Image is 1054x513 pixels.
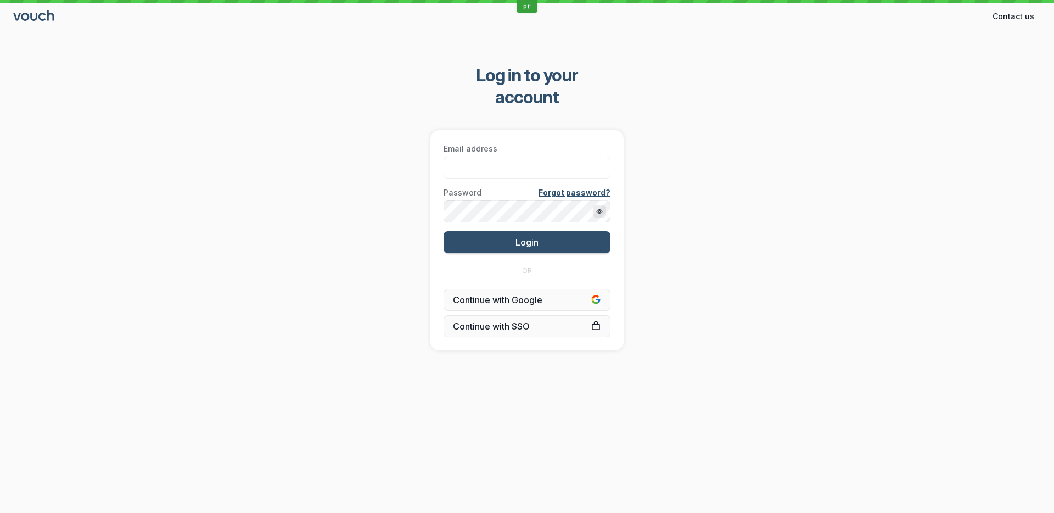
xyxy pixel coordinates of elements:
button: Contact us [986,8,1041,25]
a: Continue with SSO [444,315,610,337]
button: Login [444,231,610,253]
span: Continue with Google [453,294,601,305]
span: OR [522,266,532,275]
span: Email address [444,143,497,154]
a: Forgot password? [539,187,610,198]
a: Go to sign in [13,12,56,21]
span: Continue with SSO [453,321,601,332]
span: Contact us [993,11,1034,22]
button: Show password [593,205,606,218]
span: Login [515,237,539,248]
span: Password [444,187,481,198]
button: Continue with Google [444,289,610,311]
span: Log in to your account [445,64,609,108]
